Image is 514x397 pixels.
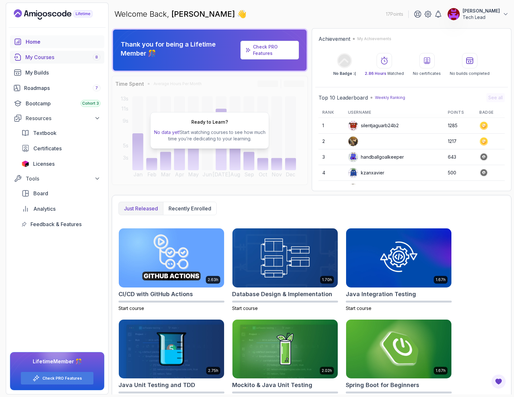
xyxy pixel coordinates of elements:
a: analytics [18,202,104,215]
a: bootcamp [10,97,104,110]
p: Watched [365,71,404,76]
a: home [10,35,104,48]
h2: Java Unit Testing and TDD [118,381,195,390]
a: textbook [18,127,104,139]
button: Check PRO Features [21,372,94,385]
td: 643 [444,149,475,165]
td: 500 [444,165,475,181]
a: licenses [18,157,104,170]
div: Tools [26,175,100,182]
p: Welcome Back, [114,9,247,19]
img: default monster avatar [348,168,358,178]
td: 2 [318,134,344,149]
div: btharwani [348,183,381,194]
div: silentjaguarb24b2 [348,120,399,131]
td: 414 [444,181,475,197]
div: Bootcamp [26,100,100,107]
a: courses [10,51,104,64]
span: No data yet! [154,129,180,135]
button: Recently enrolled [163,202,216,215]
th: Points [444,107,475,118]
a: Java Integration Testing card1.67hJava Integration TestingStart course [346,228,452,312]
span: Start course [346,305,371,311]
p: 2.63h [208,277,218,282]
span: Textbook [33,129,57,137]
a: roadmaps [10,82,104,94]
p: Just released [124,205,158,212]
a: builds [10,66,104,79]
span: Start course [118,305,144,311]
p: 1.67h [436,277,446,282]
h2: Ready to Learn? [191,119,228,125]
h2: Mockito & Java Unit Testing [232,381,312,390]
img: default monster avatar [348,152,358,162]
a: CI/CD with GitHub Actions card2.63hCI/CD with GitHub ActionsStart course [118,228,224,312]
span: 👋 [237,9,247,20]
td: 1 [318,118,344,134]
h2: Top 10 Leaderboard [318,94,368,101]
td: 1285 [444,118,475,134]
th: Badge [475,107,505,118]
a: board [18,187,104,200]
a: Check PRO Features [42,376,82,381]
a: Database Design & Implementation card1.70hDatabase Design & ImplementationStart course [232,228,338,312]
span: 2.86 Hours [365,71,386,76]
button: Just released [119,202,163,215]
h2: Java Integration Testing [346,290,416,299]
span: [PERSON_NAME] [171,9,237,19]
h2: Achievement [318,35,350,43]
img: user profile image [348,137,358,146]
button: Resources [10,112,104,124]
td: 1217 [444,134,475,149]
img: jetbrains icon [22,161,29,167]
div: My Builds [25,69,100,76]
span: Board [33,190,48,197]
p: 1.70h [322,277,332,282]
p: Weekly Ranking [375,95,405,100]
img: Mockito & Java Unit Testing card [232,320,338,379]
button: user profile image[PERSON_NAME]Tech Lead [447,8,509,21]
p: 2.02h [322,368,332,373]
img: Database Design & Implementation card [232,228,338,287]
h2: Spring Boot for Beginners [346,381,419,390]
p: No certificates [413,71,441,76]
p: My Achievements [357,36,391,41]
span: 8 [95,55,98,60]
img: user profile image [448,8,460,20]
img: user profile image [348,184,358,193]
a: Check PRO Features [253,44,278,56]
h2: CI/CD with GitHub Actions [118,290,193,299]
img: CI/CD with GitHub Actions card [119,228,224,287]
span: Start course [232,305,258,311]
p: Tech Lead [463,14,500,21]
p: Thank you for being a Lifetime Member 🎊 [121,40,238,58]
button: Tools [10,173,104,184]
h2: Database Design & Implementation [232,290,332,299]
p: 2.75h [208,368,218,373]
div: Roadmaps [24,84,100,92]
img: default monster avatar [348,121,358,130]
img: Java Unit Testing and TDD card [119,320,224,379]
span: Licenses [33,160,55,168]
th: Username [344,107,444,118]
p: Recently enrolled [169,205,211,212]
p: 17 Points [386,11,403,17]
p: Start watching courses to see how much time you’re dedicating to your learning. [153,129,266,142]
p: 1.67h [436,368,446,373]
a: Check PRO Features [240,41,299,59]
div: kzanxavier [348,168,384,178]
td: 3 [318,149,344,165]
div: Resources [26,114,100,122]
a: Landing page [14,9,107,20]
div: handballgoalkeeper [348,152,404,162]
button: See all [486,93,505,102]
a: feedback [18,218,104,231]
img: Java Integration Testing card [346,228,451,287]
div: Home [26,38,100,46]
img: Spring Boot for Beginners card [346,320,451,379]
div: My Courses [25,53,100,61]
p: No Badge :( [333,71,356,76]
td: 4 [318,165,344,181]
p: No builds completed [450,71,490,76]
th: Rank [318,107,344,118]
